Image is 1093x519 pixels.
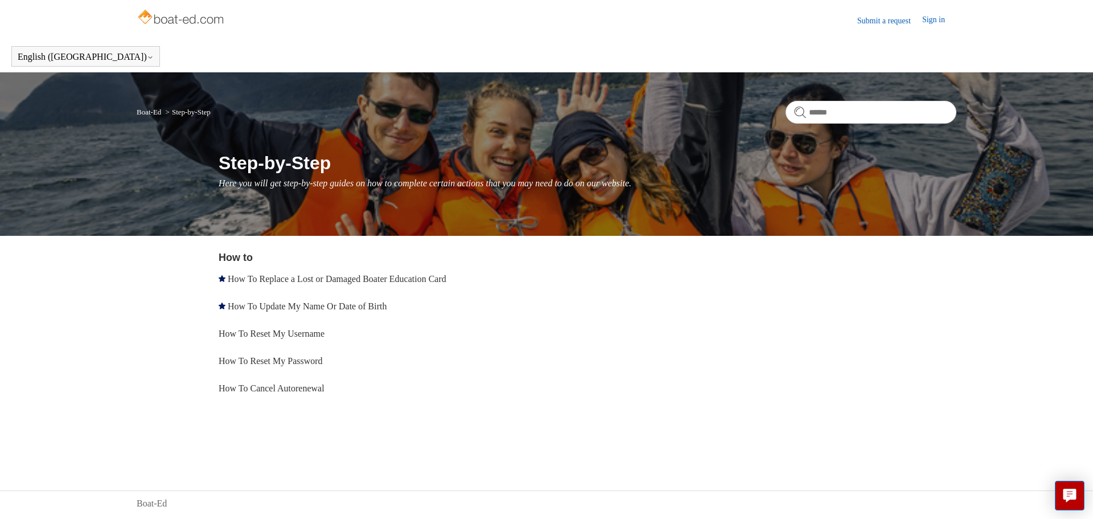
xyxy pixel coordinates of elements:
[228,274,446,284] a: How To Replace a Lost or Damaged Boater Education Card
[163,108,211,116] li: Step-by-Step
[219,275,225,282] svg: Promoted article
[922,14,956,27] a: Sign in
[786,101,956,124] input: Search
[1055,481,1084,510] button: Live chat
[18,52,154,62] button: English ([GEOGRAPHIC_DATA])
[228,301,387,311] a: How To Update My Name Or Date of Birth
[137,108,161,116] a: Boat-Ed
[219,149,956,177] h1: Step-by-Step
[219,252,253,263] a: How to
[219,329,324,338] a: How To Reset My Username
[219,356,323,366] a: How To Reset My Password
[219,383,324,393] a: How To Cancel Autorenewal
[137,497,167,510] a: Boat-Ed
[219,177,956,190] p: Here you will get step-by-step guides on how to complete certain actions that you may need to do ...
[137,108,163,116] li: Boat-Ed
[857,15,922,27] a: Submit a request
[219,303,225,309] svg: Promoted article
[137,7,227,30] img: Boat-Ed Help Center home page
